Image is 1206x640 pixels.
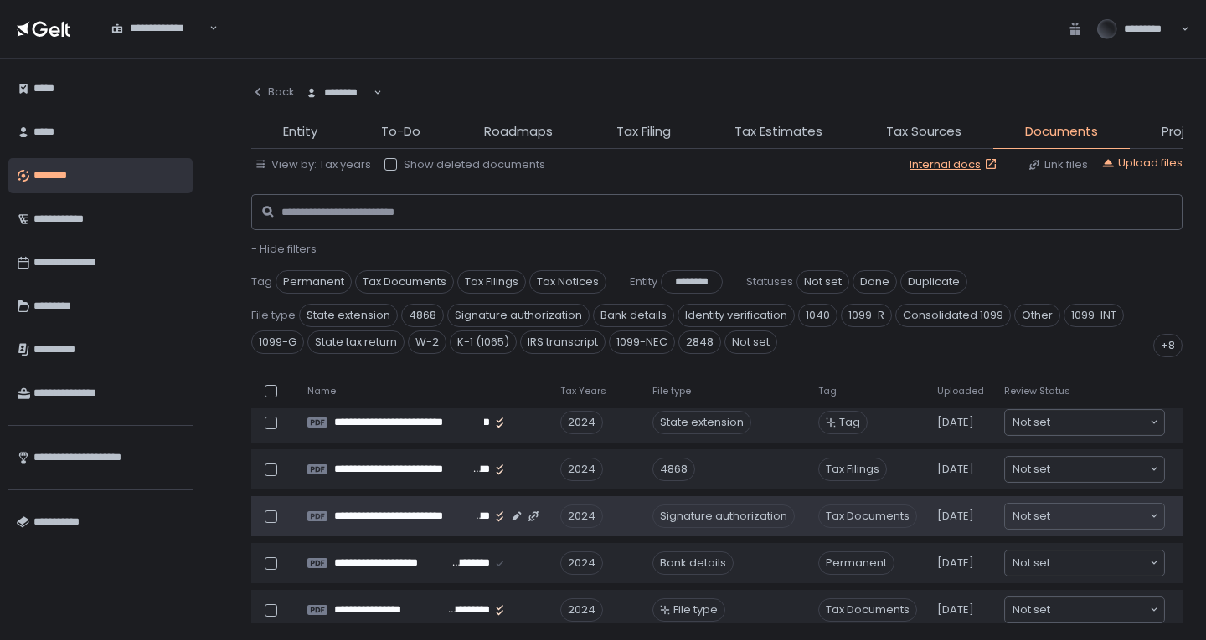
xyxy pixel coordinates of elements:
span: [DATE] [937,462,974,477]
span: Signature authorization [447,304,590,327]
div: 2024 [560,504,603,528]
button: Link files [1028,157,1088,172]
span: Documents [1025,122,1098,141]
button: View by: Tax years [255,157,371,172]
span: Entity [283,122,317,141]
span: File type [673,602,718,617]
span: Not set [1013,555,1050,571]
span: File type [652,385,691,397]
span: [DATE] [937,602,974,617]
span: Statuses [746,274,793,289]
button: Upload files [1101,156,1183,171]
input: Search for option [1050,414,1148,431]
input: Search for option [1050,508,1148,525]
span: Duplicate [900,270,967,294]
span: State tax return [307,330,405,354]
div: +8 [1153,334,1183,357]
div: Search for option [1005,597,1164,622]
span: Roadmaps [484,122,553,141]
span: Tax Documents [818,504,917,528]
span: 4868 [401,304,444,327]
button: - Hide filters [251,242,317,257]
span: Consolidated 1099 [895,304,1011,327]
div: Search for option [295,75,382,110]
span: 1099-R [841,304,892,327]
span: Done [853,270,897,294]
div: Back [251,84,295,100]
input: Search for option [207,20,208,37]
span: Not set [724,330,777,354]
input: Search for option [1050,555,1148,571]
span: [DATE] [937,556,974,571]
span: Tag [839,415,860,430]
div: Search for option [1005,550,1164,576]
span: 1040 [798,304,837,327]
span: Tax Filings [818,458,887,481]
input: Search for option [1050,602,1148,618]
span: Not set [1013,414,1050,431]
input: Search for option [371,84,372,101]
span: File type [251,308,296,323]
div: State extension [652,411,751,434]
span: Permanent [818,551,894,575]
span: Tax Filing [616,122,671,141]
span: Tag [251,274,272,289]
span: IRS transcript [520,330,606,354]
span: Not set [796,270,849,294]
div: Search for option [100,11,218,46]
span: 1099-INT [1064,304,1124,327]
span: Permanent [276,270,352,294]
button: Back [251,75,295,109]
div: Bank details [652,551,734,575]
span: [DATE] [937,509,974,524]
div: 2024 [560,411,603,434]
span: Not set [1013,461,1050,478]
span: Identity verification [678,304,795,327]
span: Tax Sources [886,122,961,141]
div: Search for option [1005,504,1164,529]
div: 2024 [560,598,603,622]
span: Tax Notices [529,270,606,294]
span: Tax Documents [355,270,454,294]
div: 2024 [560,551,603,575]
span: Tax Documents [818,598,917,622]
span: Other [1014,304,1060,327]
span: Name [307,385,336,397]
div: Search for option [1005,457,1164,482]
span: [DATE] [937,415,974,430]
div: 2024 [560,458,603,481]
span: Bank details [593,304,674,327]
input: Search for option [1050,461,1148,478]
span: To-Do [381,122,420,141]
span: 1099-G [251,330,304,354]
span: Uploaded [937,385,984,397]
span: K-1 (1065) [450,330,517,354]
span: - Hide filters [251,241,317,257]
div: Search for option [1005,410,1164,435]
div: 4868 [652,458,695,481]
span: Tag [818,385,837,397]
span: Tax Estimates [734,122,822,141]
span: Review Status [1004,385,1070,397]
span: 1099-NEC [609,330,675,354]
span: Tax Filings [457,270,526,294]
span: Entity [630,274,657,289]
span: W-2 [408,330,446,354]
span: Not set [1013,602,1050,618]
span: 2848 [678,330,721,354]
span: Tax Years [560,385,606,397]
a: Internal docs [910,157,1001,172]
span: State extension [299,304,398,327]
div: Signature authorization [652,504,795,528]
span: Not set [1013,508,1050,525]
